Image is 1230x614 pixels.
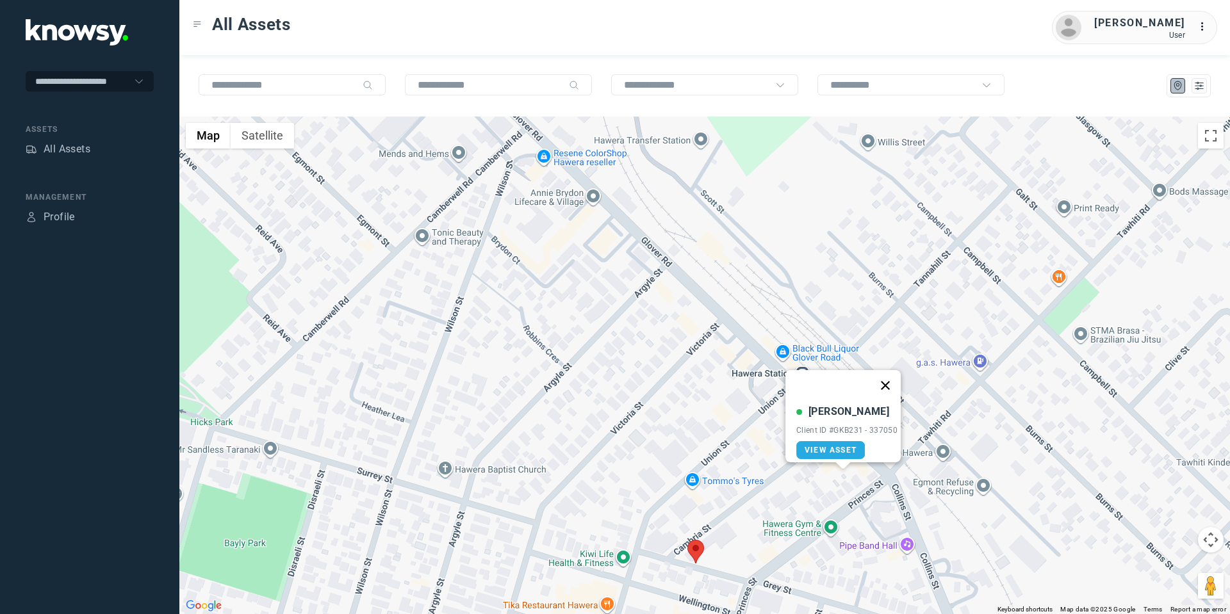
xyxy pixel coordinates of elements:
div: Map [1172,80,1184,92]
button: Map camera controls [1198,527,1224,553]
button: Show street map [186,123,231,149]
a: ProfileProfile [26,209,75,225]
img: Application Logo [26,19,128,45]
tspan: ... [1199,22,1211,31]
button: Toggle fullscreen view [1198,123,1224,149]
button: Keyboard shortcuts [997,605,1053,614]
div: Toggle Menu [193,20,202,29]
div: Profile [26,211,37,223]
div: Assets [26,143,37,155]
a: Report a map error [1170,606,1226,613]
a: View Asset [796,441,865,459]
div: Search [363,80,373,90]
a: AssetsAll Assets [26,141,90,157]
div: [PERSON_NAME] [808,404,889,419]
img: avatar.png [1056,15,1081,40]
span: Map data ©2025 Google [1060,606,1135,613]
div: [PERSON_NAME] [1094,15,1185,31]
a: Open this area in Google Maps (opens a new window) [183,597,225,614]
div: Client ID #GKB231 - 337050 [796,426,898,435]
div: Management [26,191,154,203]
div: : [1198,19,1213,36]
div: Search [569,80,579,90]
div: Assets [26,124,154,135]
button: Drag Pegman onto the map to open Street View [1198,573,1224,599]
a: Terms (opens in new tab) [1144,606,1163,613]
div: : [1198,19,1213,35]
div: Profile [44,209,75,225]
img: Google [183,597,225,614]
div: List [1193,80,1205,92]
button: Close [870,370,901,401]
div: User [1094,31,1185,40]
div: All Assets [44,141,90,157]
span: All Assets [212,13,291,36]
span: View Asset [805,446,857,455]
button: Show satellite imagery [231,123,294,149]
